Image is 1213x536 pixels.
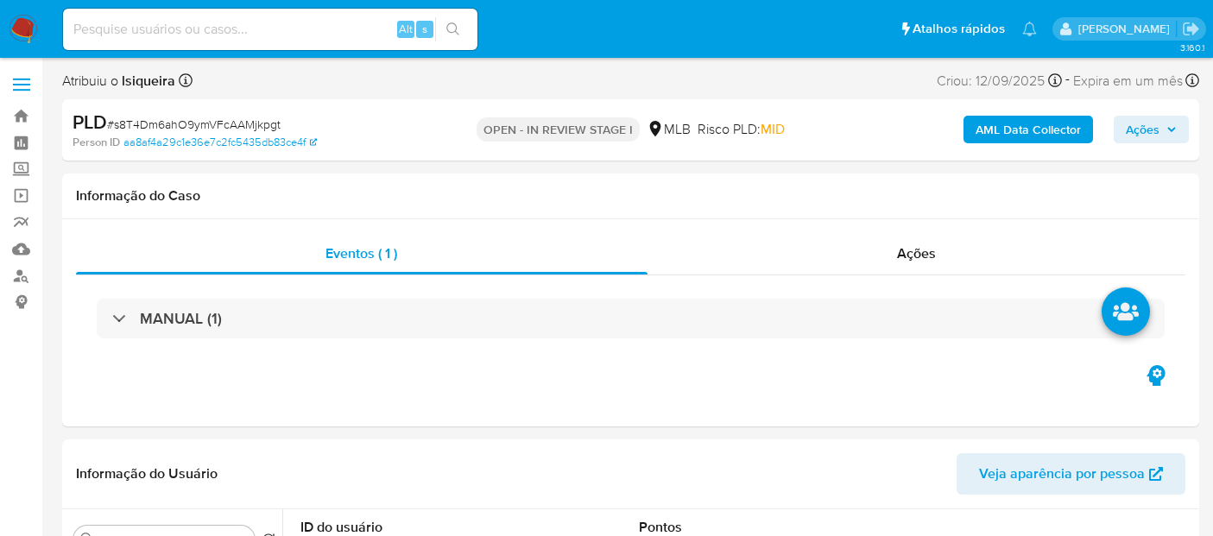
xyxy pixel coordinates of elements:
[62,72,175,91] span: Atribuiu o
[647,120,691,139] div: MLB
[73,135,120,150] b: Person ID
[1114,116,1189,143] button: Ações
[76,465,218,482] h1: Informação do Usuário
[63,18,477,41] input: Pesquise usuários ou casos...
[73,108,107,136] b: PLD
[761,119,785,139] span: MID
[937,69,1062,92] div: Criou: 12/09/2025
[97,299,1165,338] div: MANUAL (1)
[1022,22,1037,36] a: Notificações
[963,116,1093,143] button: AML Data Collector
[979,453,1145,495] span: Veja aparência por pessoa
[1078,21,1176,37] p: leticia.siqueira@mercadolivre.com
[1182,20,1200,38] a: Sair
[399,21,413,37] span: Alt
[123,135,317,150] a: aa8af4a29c1e36e7c2fc5435db83ce4f
[897,243,936,263] span: Ações
[1065,69,1070,92] span: -
[435,17,471,41] button: search-icon
[118,71,175,91] b: lsiqueira
[325,243,397,263] span: Eventos ( 1 )
[913,20,1005,38] span: Atalhos rápidos
[422,21,427,37] span: s
[957,453,1185,495] button: Veja aparência por pessoa
[698,120,785,139] span: Risco PLD:
[140,309,222,328] h3: MANUAL (1)
[1073,72,1183,91] span: Expira em um mês
[1126,116,1159,143] span: Ações
[477,117,640,142] p: OPEN - IN REVIEW STAGE I
[107,116,281,133] span: # s8T4Dm6ahO9ymVFcAAMjkpgt
[76,187,1185,205] h1: Informação do Caso
[976,116,1081,143] b: AML Data Collector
